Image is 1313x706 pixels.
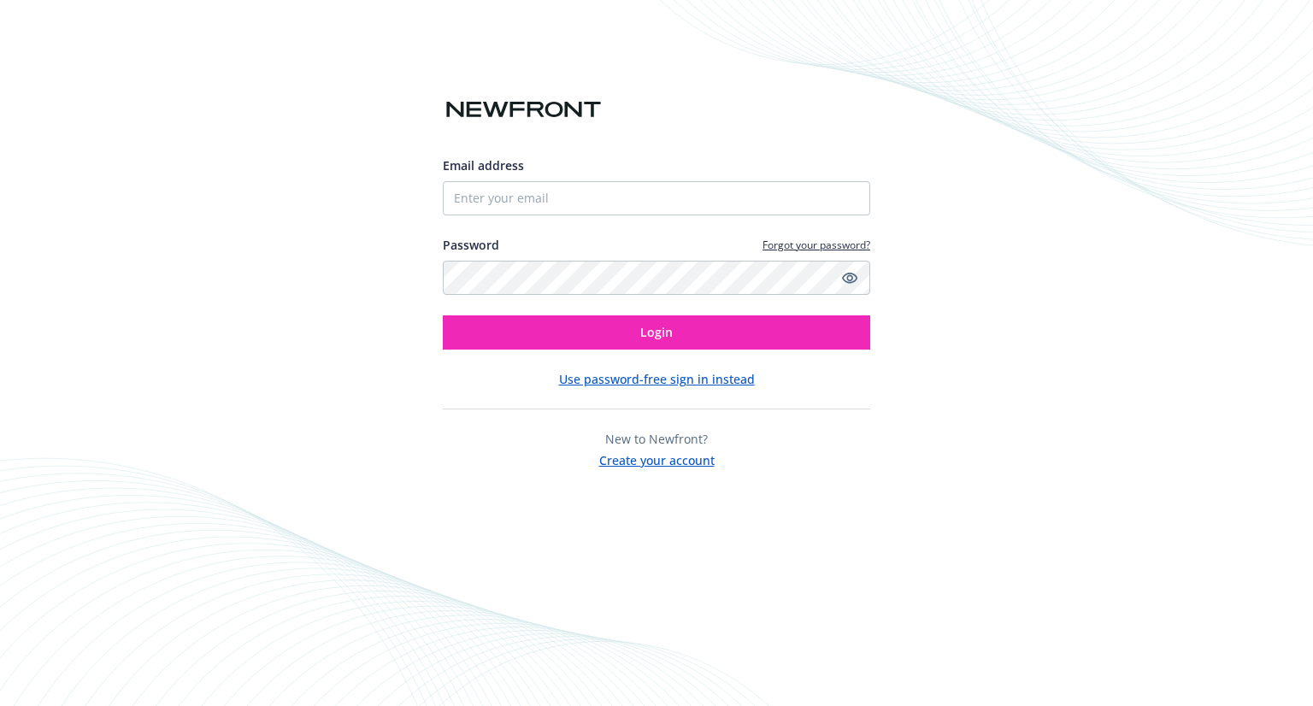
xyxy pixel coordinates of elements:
[605,431,708,447] span: New to Newfront?
[443,261,870,295] input: Enter your password
[443,315,870,350] button: Login
[443,95,604,125] img: Newfront logo
[839,268,860,288] a: Show password
[443,181,870,215] input: Enter your email
[762,238,870,252] a: Forgot your password?
[599,448,715,469] button: Create your account
[443,236,499,254] label: Password
[640,324,673,340] span: Login
[559,370,755,388] button: Use password-free sign in instead
[443,157,524,174] span: Email address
